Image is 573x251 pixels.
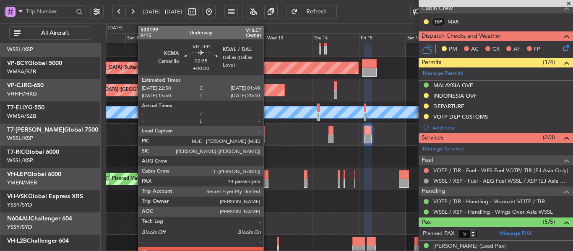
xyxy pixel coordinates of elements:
[422,217,431,227] span: Pax
[433,92,477,99] div: INDONESIA OVF
[492,45,500,54] span: CR
[7,105,28,111] span: T7-ELLY
[7,223,32,231] a: YSSY/SYD
[7,171,27,177] span: VH-LEP
[143,8,182,16] span: [DATE] - [DATE]
[26,5,73,18] input: Trip Number
[7,127,98,133] a: T7-[PERSON_NAME]Global 7500
[500,230,532,238] a: Manage PAX
[359,33,406,43] div: Fri 15
[422,155,433,165] span: Fuel
[534,45,540,54] span: FP
[7,90,37,98] a: VHHH/HKG
[423,230,454,238] label: Planned PAX
[190,128,322,141] div: Planned Maint [GEOGRAPHIC_DATA] ([GEOGRAPHIC_DATA])
[42,62,237,74] div: Planned Maint [GEOGRAPHIC_DATA] (Sultan [PERSON_NAME] [PERSON_NAME] - Subang)
[7,179,37,186] a: YMEN/MEB
[7,216,72,222] a: N604AUChallenger 604
[513,45,520,54] span: AF
[433,113,488,120] div: VOTP DEP CUSTOMS
[432,124,569,131] div: Add new
[7,157,33,164] a: WSSL/XSP
[7,105,44,111] a: T7-ELLYG-550
[433,208,553,215] a: WSSL / XSP - Handling - Wings Over Asia WSSL
[433,103,464,110] div: DEPARTURE
[7,83,27,88] span: VP-CJR
[7,135,33,142] a: WSSL/XSP
[172,33,219,43] div: Mon 11
[7,83,44,88] a: VP-CJRG-650
[312,33,359,43] div: Thu 14
[112,173,272,185] div: Planned Maint [GEOGRAPHIC_DATA] ([GEOGRAPHIC_DATA] International)
[7,68,36,75] a: WMSA/SZB
[423,145,465,153] a: Manage Services
[433,242,506,251] div: [PERSON_NAME] (Lead Pax)
[7,201,32,209] a: YSSY/SYD
[7,46,33,53] a: WSSL/XSP
[7,149,25,155] span: T7-RIC
[422,186,445,196] span: Handling
[7,60,28,66] span: VP-BCY
[7,149,59,155] a: T7-RICGlobal 6000
[7,112,36,120] a: WMSA/SZB
[219,33,266,43] div: Tue 12
[448,18,466,26] a: MAR
[266,33,312,43] div: Wed 13
[300,9,334,15] span: Refresh
[38,84,178,96] div: Planned Maint [GEOGRAPHIC_DATA] ([GEOGRAPHIC_DATA] Intl)
[433,177,569,184] a: WSSL / XSP - Fuel - AEG Fuel WSSL / XSP (EJ Asia Only)
[7,194,28,199] span: VH-VSK
[433,198,545,205] a: VOTP / TIR - Handling - MoonJet VOTP / TIR
[433,167,568,174] a: VOTP / TIR - Fuel - WFS Fuel VOTP/ TIR (EJ Asia Only)
[108,25,122,32] div: [DATE]
[7,194,83,199] a: VH-VSKGlobal Express XRS
[7,238,69,244] a: VH-L2BChallenger 604
[9,26,91,40] button: All Aircraft
[286,5,337,18] button: Refresh
[406,33,452,43] div: Sat 16
[449,45,457,54] span: PM
[7,127,64,133] span: T7-[PERSON_NAME]
[125,33,172,43] div: Sun 10
[217,195,320,207] div: Unplanned Maint Sydney ([PERSON_NAME] Intl)
[433,82,473,89] div: MALAYSIA OVF
[423,70,464,78] a: Manage Permits
[543,133,555,142] span: (2/3)
[7,238,27,244] span: VH-L2B
[422,31,501,41] span: Dispatch Checks and Weather
[7,171,61,177] a: VH-LEPGlobal 6000
[422,133,443,143] span: Services
[471,45,479,54] span: AC
[7,216,30,222] span: N604AU
[22,30,88,36] span: All Aircraft
[543,217,555,226] span: (5/5)
[422,4,453,13] span: Cabin Crew
[7,60,62,66] a: VP-BCYGlobal 5000
[432,17,445,26] div: ISP
[422,58,441,67] span: Permits
[543,58,555,67] span: (1/4)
